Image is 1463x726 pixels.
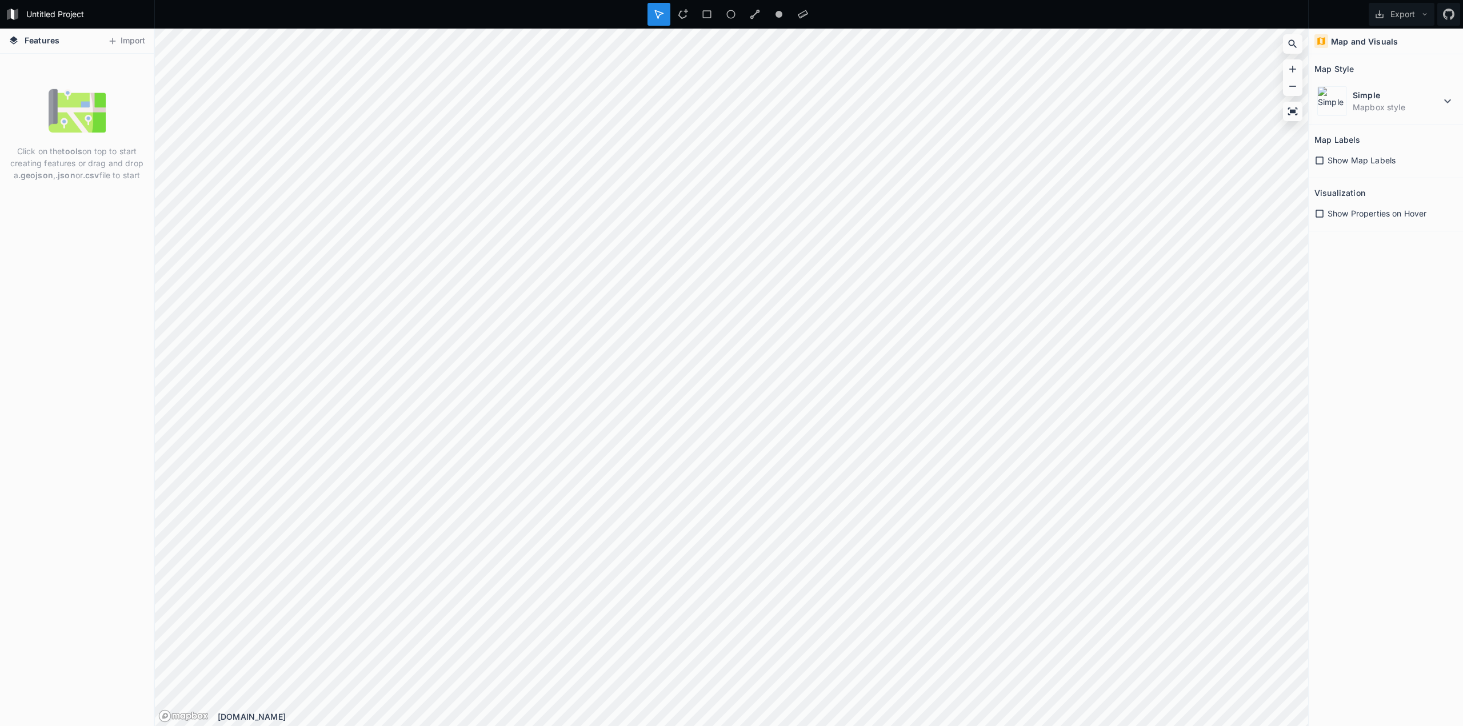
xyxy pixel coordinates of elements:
strong: .json [55,170,75,180]
div: [DOMAIN_NAME] [218,711,1308,723]
dt: Simple [1353,89,1441,101]
a: Mapbox logo [158,709,209,723]
span: Features [25,34,59,46]
img: empty [49,82,106,139]
dd: Mapbox style [1353,101,1441,113]
strong: .geojson [18,170,53,180]
h4: Map and Visuals [1331,35,1398,47]
span: Show Properties on Hover [1328,207,1426,219]
h2: Visualization [1314,184,1365,202]
button: Export [1369,3,1434,26]
strong: .csv [83,170,99,180]
button: Import [102,32,151,50]
strong: tools [62,146,82,156]
img: Simple [1317,86,1347,116]
p: Click on the on top to start creating features or drag and drop a , or file to start [9,145,145,181]
h2: Map Style [1314,60,1354,78]
span: Show Map Labels [1328,154,1396,166]
h2: Map Labels [1314,131,1360,149]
